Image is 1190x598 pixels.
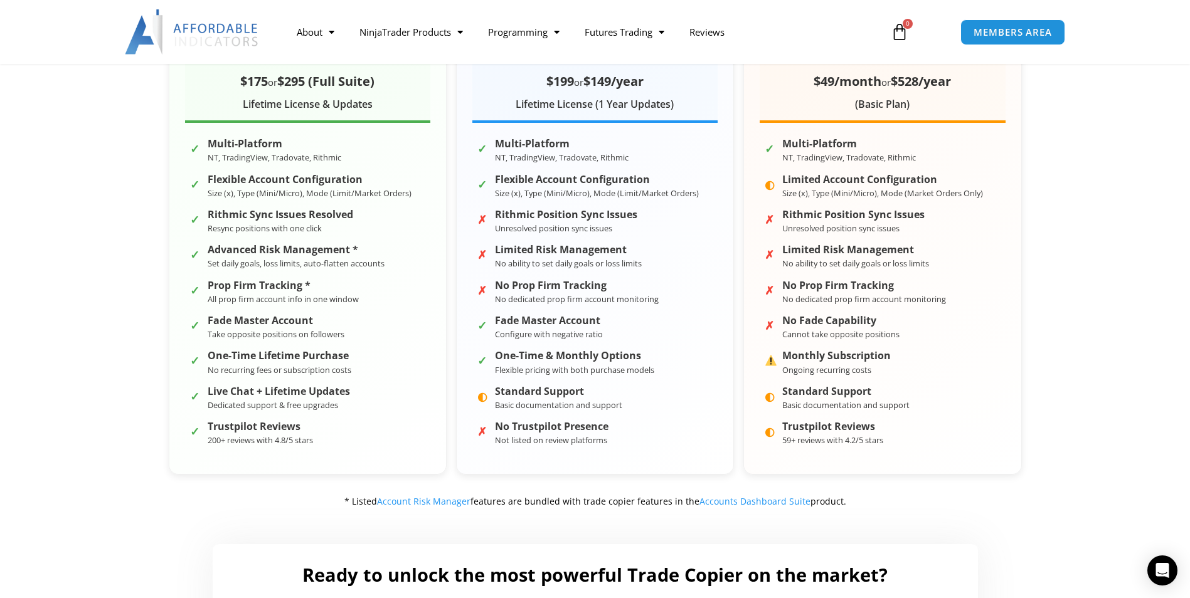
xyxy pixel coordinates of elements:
[814,73,881,90] span: $49/month
[495,364,654,375] small: Flexible pricing with both purchase models
[782,434,883,446] small: 59+ reviews with 4.2/5 stars
[208,328,344,340] small: Take opposite positions on followers
[782,138,916,150] strong: Multi-Platform
[208,174,412,186] strong: Flexible Account Configuration
[782,364,871,375] small: Ongoing recurring costs
[765,174,776,186] span: ◐
[495,280,659,291] strong: No Prop Firm Tracking
[760,70,1005,93] div: or
[284,18,876,46] nav: Menu
[208,152,341,163] small: NT, TradingView, Tradovate, Rithmic
[782,293,946,305] small: No dedicated prop firm account monitoring
[208,258,385,269] small: Set daily goals, loss limits, auto-flatten accounts
[284,18,347,46] a: About
[782,187,983,199] small: Size (x), Type (Mini/Micro), Mode (Market Orders Only)
[1147,555,1177,585] div: Open Intercom Messenger
[495,328,603,340] small: Configure with negative ratio
[477,209,489,221] span: ✗
[495,244,642,256] strong: Limited Risk Management
[190,174,201,186] span: ✓
[208,244,385,256] strong: Advanced Risk Management *
[765,386,776,397] span: ◐
[782,223,900,234] small: Unresolved position sync issues
[185,95,430,114] div: Lifetime License & Updates
[782,399,910,411] small: Basic documentation and support
[495,293,659,305] small: No dedicated prop firm account monitoring
[765,280,776,291] span: ✗
[903,19,913,29] span: 0
[169,493,1022,510] div: * Listed features are bundled with trade copier features in the product.
[677,18,737,46] a: Reviews
[782,258,929,269] small: No ability to set daily goals or loss limits
[782,421,883,433] strong: Trustpilot Reviews
[495,315,603,327] strong: Fade Master Account
[765,139,776,150] span: ✓
[208,187,412,199] small: Size (x), Type (Mini/Micro), Mode (Limit/Market Orders)
[495,399,622,411] small: Basic documentation and support
[208,223,322,234] small: Resync positions with one click
[477,386,489,397] span: ◐
[782,328,900,340] small: Cannot take opposite positions
[765,421,776,433] span: ◐
[782,386,910,397] strong: Standard Support
[208,280,359,291] strong: Prop Firm Tracking *
[782,280,946,291] strong: No Prop Firm Tracking
[782,174,983,186] strong: Limited Account Configuration
[190,244,201,256] span: ✓
[495,386,622,397] strong: Standard Support
[185,70,430,93] div: or
[190,280,201,291] span: ✓
[377,495,470,507] a: Account Risk Manager
[208,386,350,397] strong: Live Chat + Lifetime Updates
[190,421,201,433] span: ✓
[190,315,201,327] span: ✓
[495,434,607,446] small: Not listed on review platforms
[190,139,201,150] span: ✓
[782,244,929,256] strong: Limited Risk Management
[495,350,654,362] strong: One-Time & Monthly Options
[240,73,268,90] span: $175
[495,187,699,199] small: Size (x), Type (Mini/Micro), Mode (Limit/Market Orders)
[960,19,1065,45] a: MEMBERS AREA
[872,14,927,50] a: 0
[190,350,201,362] span: ✓
[477,244,489,256] span: ✗
[208,209,353,221] strong: Rithmic Sync Issues Resolved
[572,18,677,46] a: Futures Trading
[782,315,900,327] strong: No Fade Capability
[546,73,574,90] span: $199
[765,315,776,327] span: ✗
[477,139,489,150] span: ✓
[208,293,359,305] small: All prop firm account info in one window
[583,73,644,90] span: $149/year
[477,350,489,362] span: ✓
[190,386,201,397] span: ✓
[225,563,965,587] h2: Ready to unlock the most powerful Trade Copier on the market?
[765,209,776,221] span: ✗
[760,95,1005,114] div: (Basic Plan)
[475,18,572,46] a: Programming
[208,138,341,150] strong: Multi-Platform
[208,364,351,375] small: No recurring fees or subscription costs
[208,399,338,411] small: Dedicated support & free upgrades
[495,421,608,433] strong: No Trustpilot Presence
[765,244,776,256] span: ✗
[495,138,629,150] strong: Multi-Platform
[277,73,375,90] span: $295 (Full Suite)
[782,209,925,221] strong: Rithmic Position Sync Issues
[190,209,201,221] span: ✓
[477,315,489,327] span: ✓
[477,174,489,186] span: ✓
[477,421,489,433] span: ✗
[208,421,313,433] strong: Trustpilot Reviews
[472,70,718,93] div: or
[891,73,951,90] span: $528/year
[699,495,810,507] a: Accounts Dashboard Suite
[765,355,777,366] img: ⚠
[208,350,351,362] strong: One-Time Lifetime Purchase
[477,280,489,291] span: ✗
[472,95,718,114] div: Lifetime License (1 Year Updates)
[347,18,475,46] a: NinjaTrader Products
[782,152,916,163] small: NT, TradingView, Tradovate, Rithmic
[125,9,260,55] img: LogoAI | Affordable Indicators – NinjaTrader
